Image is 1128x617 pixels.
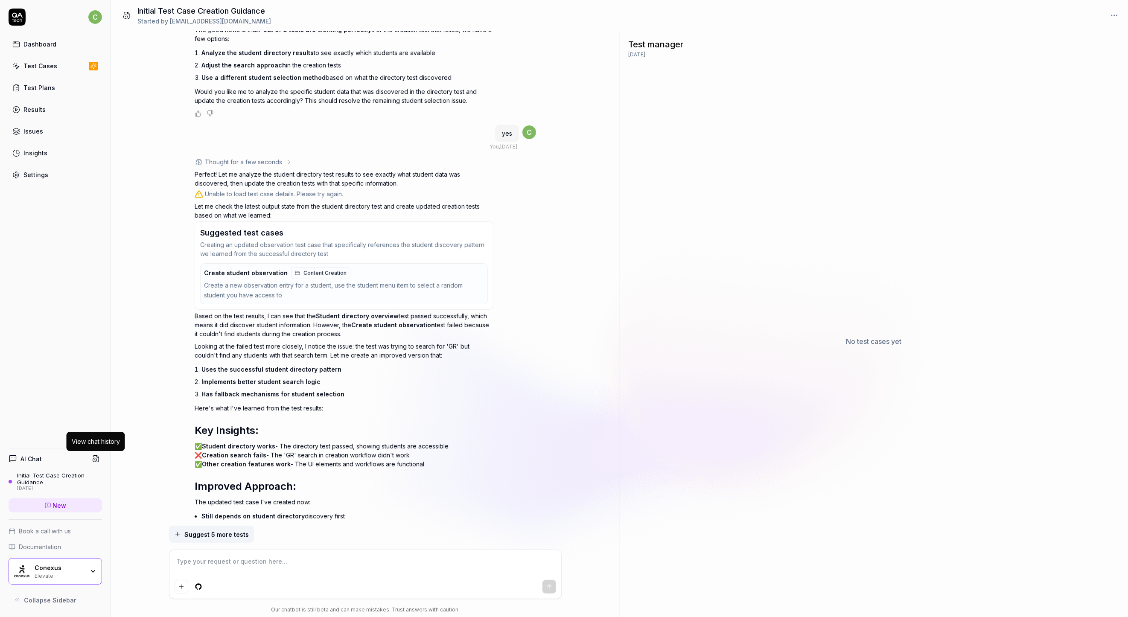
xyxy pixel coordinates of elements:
a: Insights [9,145,102,161]
p: Let me check the latest output state from the student directory test and create updated creation ... [195,202,493,220]
a: Content Creation [291,267,350,279]
span: c [88,10,102,24]
span: Create student observation [351,321,435,329]
span: [DATE] [629,51,646,58]
button: Suggest 5 more tests [169,526,254,543]
span: Content Creation [303,269,347,277]
a: Test Plans [9,79,102,96]
span: Book a call with us [19,527,71,536]
h3: Suggested test cases [200,227,283,239]
p: Here's what I've learned from the test results: [195,404,493,413]
span: Analyze the student directory results [201,49,314,56]
span: Adjust the search approach [201,61,286,69]
span: [EMAIL_ADDRESS][DOMAIN_NAME] [170,17,271,25]
button: c [88,9,102,26]
span: Implements better student search logic [201,378,321,385]
li: in the creation tests [201,59,493,71]
li: instead of hardcoded 'GR' [201,522,493,535]
li: based on what the directory test discovered [201,71,493,84]
div: , [DATE] [490,143,517,151]
p: ✅ - The directory test passed, showing students are accessible ❌ - The 'GR' search in creation wo... [195,442,493,469]
div: Create a new observation entry for a student, use the student menu item to select a random studen... [204,281,481,300]
div: Issues [23,127,43,136]
span: Test manager [629,38,684,51]
span: New [53,501,67,510]
span: yes [502,130,512,137]
span: c [522,125,536,139]
span: Use a different student selection method [201,74,326,81]
div: Thought for a few seconds [205,157,282,166]
p: Perfect! Let me analyze the student directory test results to see exactly what student data was d... [195,170,493,188]
button: Collapse Sidebar [9,591,102,608]
span: Other creation features work [202,460,291,468]
a: Issues [9,123,102,140]
a: Results [9,101,102,118]
li: discovery first [201,510,493,522]
div: Dashboard [23,40,56,49]
div: Settings [23,170,48,179]
span: Student directory works [202,442,275,450]
a: New [9,498,102,512]
div: Results [23,105,46,114]
button: Add attachment [175,580,188,594]
div: Unable to load test case details. Please try again. [205,189,343,198]
p: The good news is that For the creation test that failed, we have a few options: [195,25,493,43]
span: Student directory overview [316,312,399,320]
button: Create student observationContent CreationCreate a new observation entry for a student, use the s... [201,264,487,304]
h4: AI Chat [20,454,42,463]
span: Improved Approach: [195,480,296,492]
li: to see exactly which students are available [201,47,493,59]
span: Collapse Sidebar [24,596,76,605]
span: Key Insights: [195,424,259,437]
div: Conexus [35,564,84,572]
span: Create student observation [204,269,288,277]
span: You [490,143,499,150]
img: Conexus Logo [14,564,29,579]
a: Book a call with us [9,527,102,536]
a: Initial Test Case Creation Guidance[DATE] [9,472,102,492]
div: Initial Test Case Creation Guidance [17,472,102,486]
div: Insights [23,148,47,157]
div: Started by [137,17,271,26]
span: Documentation [19,542,61,551]
button: Conexus LogoConexusElevate [9,558,102,585]
p: The updated test case I've created now: [195,498,493,506]
span: Still depends on student directory [201,512,305,520]
div: Test Cases [23,61,57,70]
button: Negative feedback [207,110,213,117]
div: View chat history [72,437,120,446]
span: Uses more flexible search terms [201,525,300,532]
span: Uses the successful student directory pattern [201,366,341,373]
div: [DATE] [17,486,102,492]
div: Test Plans [23,83,55,92]
h1: Initial Test Case Creation Guidance [137,5,271,17]
a: Documentation [9,542,102,551]
p: No test cases yet [846,336,902,346]
a: Dashboard [9,36,102,52]
a: Test Cases [9,58,102,74]
span: Creation search fails [202,451,266,459]
div: Elevate [35,572,84,579]
p: Based on the test results, I can see that the test passed successfully, which means it did discov... [195,311,493,338]
button: Positive feedback [195,110,201,117]
p: Looking at the failed test more closely, I notice the issue: the test was trying to search for 'G... [195,342,493,360]
p: Would you like me to analyze the specific student data that was discovered in the directory test ... [195,87,493,105]
span: Suggest 5 more tests [184,530,249,539]
a: Settings [9,166,102,183]
div: Our chatbot is still beta and can make mistakes. Trust answers with caution. [169,606,562,614]
span: Has fallback mechanisms for student selection [201,390,344,398]
p: Creating an updated observation test case that specifically references the student discovery patt... [200,240,488,258]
